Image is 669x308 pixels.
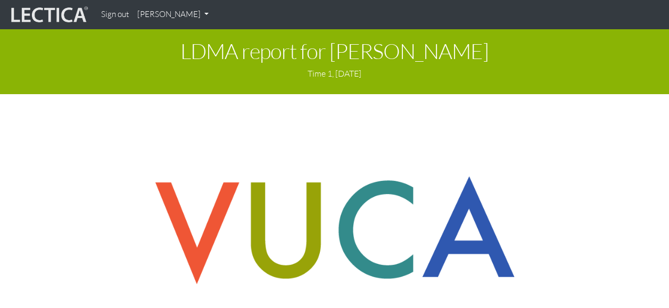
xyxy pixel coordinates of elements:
img: lecticalive [9,5,88,25]
a: Sign out [97,4,133,25]
img: vuca skills [141,163,529,298]
p: Time 1, [DATE] [8,67,661,80]
a: [PERSON_NAME] [133,4,213,25]
h1: LDMA report for [PERSON_NAME] [8,39,661,63]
